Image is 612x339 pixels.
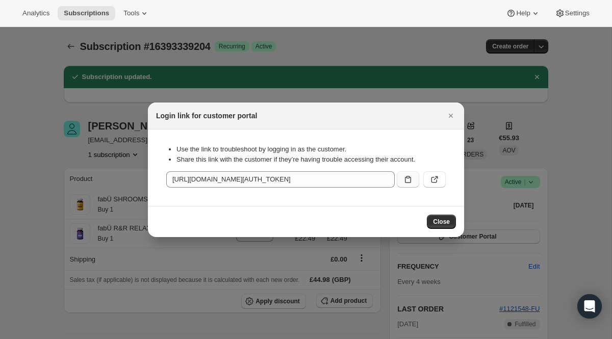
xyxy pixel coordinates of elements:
span: Analytics [22,9,49,17]
button: Subscriptions [58,6,115,20]
span: Close [433,218,450,226]
div: Open Intercom Messenger [577,294,602,319]
span: Tools [123,9,139,17]
button: Close [427,215,456,229]
button: Tools [117,6,156,20]
li: Share this link with the customer if they’re having trouble accessing their account. [176,154,446,165]
span: Subscriptions [64,9,109,17]
button: Close [444,109,458,123]
button: Help [500,6,546,20]
li: Use the link to troubleshoot by logging in as the customer. [176,144,446,154]
span: Help [516,9,530,17]
button: Analytics [16,6,56,20]
button: Settings [549,6,596,20]
h2: Login link for customer portal [156,111,257,121]
span: Settings [565,9,590,17]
